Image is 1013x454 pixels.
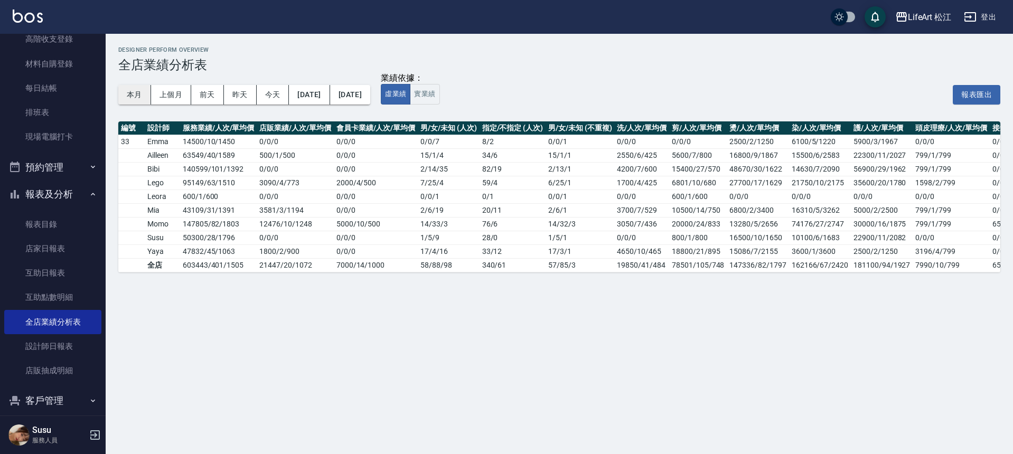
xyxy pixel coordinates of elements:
[4,27,101,51] a: 高階收支登錄
[913,121,989,135] th: 頭皮理療/人次/單均價
[4,334,101,358] a: 設計師日報表
[4,212,101,237] a: 報表目錄
[669,148,727,162] td: 5600/7/800
[289,85,330,105] button: [DATE]
[546,244,614,258] td: 17 / 3 / 1
[614,148,669,162] td: 2550/6/425
[145,135,180,148] td: Emma
[145,176,180,190] td: Lego
[334,148,418,162] td: 0 / 0 / 0
[851,148,913,162] td: 22300/11/2027
[418,148,479,162] td: 15 / 1 / 4
[334,176,418,190] td: 2000 / 4 / 500
[145,162,180,176] td: Bibi
[257,190,333,203] td: 0 / 0 / 0
[118,135,145,148] td: 33
[381,73,439,84] div: 業績依據：
[851,176,913,190] td: 35600/20/1780
[727,176,789,190] td: 27700/17/1629
[789,148,851,162] td: 15500/6/2583
[480,244,546,258] td: 33 / 12
[614,176,669,190] td: 1700/4/425
[851,231,913,244] td: 22900/11/2082
[257,85,289,105] button: 今天
[180,217,257,231] td: 147805 / 82 / 1803
[418,121,479,135] th: 男/女/未知 (人次)
[789,135,851,148] td: 6100/5/1220
[614,135,669,148] td: 0/0/0
[4,387,101,414] button: 客戶管理
[334,203,418,217] td: 0 / 0 / 0
[32,425,86,436] h5: Susu
[669,217,727,231] td: 20000/24/833
[257,217,333,231] td: 12476 / 10 / 1248
[381,84,410,105] button: 虛業績
[418,258,479,272] td: 58 / 88 / 98
[480,162,546,176] td: 82 / 19
[851,217,913,231] td: 30000/16/1875
[180,148,257,162] td: 63549 / 40 / 1589
[224,85,257,105] button: 昨天
[851,203,913,217] td: 5000/2/2500
[669,203,727,217] td: 10500/14/750
[669,135,727,148] td: 0/0/0
[145,121,180,135] th: 設計師
[4,285,101,309] a: 互助點數明細
[789,176,851,190] td: 21750/10/2175
[257,231,333,244] td: 0 / 0 / 0
[546,231,614,244] td: 1 / 5 / 1
[851,190,913,203] td: 0/0/0
[180,190,257,203] td: 600 / 1 / 600
[480,231,546,244] td: 28 / 0
[418,244,479,258] td: 17 / 4 / 16
[191,85,224,105] button: 前天
[180,203,257,217] td: 43109 / 31 / 1391
[180,258,257,272] td: 603443 / 401 / 1505
[669,176,727,190] td: 6801/10/680
[418,176,479,190] td: 7 / 25 / 4
[32,436,86,445] p: 服務人員
[727,244,789,258] td: 15086/7/2155
[418,203,479,217] td: 2 / 6 / 19
[257,121,333,135] th: 店販業績/人次/單均價
[8,424,30,446] img: Person
[4,100,101,125] a: 排班表
[727,231,789,244] td: 16500/10/1650
[614,258,669,272] td: 19850/41/484
[180,176,257,190] td: 95149 / 63 / 1510
[334,162,418,176] td: 0 / 0 / 0
[727,148,789,162] td: 16800/9/1867
[4,261,101,285] a: 互助日報表
[118,58,1000,72] h3: 全店業績分析表
[851,121,913,135] th: 護/人次/單均價
[334,121,418,135] th: 會員卡業績/人次/單均價
[4,52,101,76] a: 材料自購登錄
[334,258,418,272] td: 7000 / 14 / 1000
[257,244,333,258] td: 1800 / 2 / 900
[614,203,669,217] td: 3700/7/529
[118,46,1000,53] h2: Designer Perform Overview
[614,231,669,244] td: 0/0/0
[180,231,257,244] td: 50300 / 28 / 1796
[913,190,989,203] td: 0/0/0
[257,135,333,148] td: 0 / 0 / 0
[480,190,546,203] td: 0 / 1
[4,76,101,100] a: 每日結帳
[410,84,439,105] button: 實業績
[546,148,614,162] td: 15 / 1 / 1
[145,148,180,162] td: Ailleen
[669,162,727,176] td: 15400/27/570
[480,203,546,217] td: 20 / 11
[334,244,418,258] td: 0 / 0 / 0
[789,121,851,135] th: 染/人次/單均價
[145,203,180,217] td: Mia
[418,217,479,231] td: 14 / 33 / 3
[789,203,851,217] td: 16310/5/3262
[257,148,333,162] td: 500 / 1 / 500
[480,121,546,135] th: 指定/不指定 (人次)
[913,244,989,258] td: 3196/4/799
[913,135,989,148] td: 0/0/0
[418,162,479,176] td: 2 / 14 / 35
[953,85,1000,105] button: 報表匯出
[257,258,333,272] td: 21447 / 20 / 1072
